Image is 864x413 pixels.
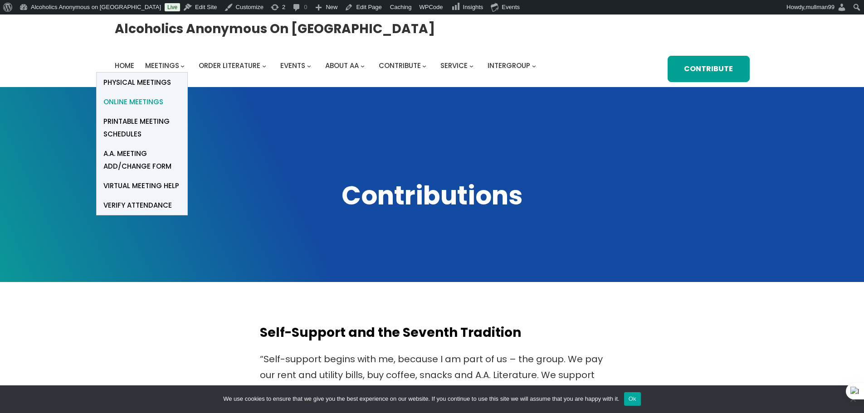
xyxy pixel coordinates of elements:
[97,195,187,215] a: verify attendance
[115,59,134,72] a: Home
[15,15,22,22] img: logo_orange.svg
[97,92,187,112] a: Online Meetings
[103,76,171,89] span: Physical Meetings
[469,63,473,68] button: Service submenu
[361,63,365,68] button: About AA submenu
[488,59,530,72] a: Intergroup
[115,179,750,213] h1: Contributions
[668,56,749,83] a: Contribute
[103,115,181,141] span: Printable Meeting Schedules
[165,3,180,11] a: Live
[145,59,179,72] a: Meetings
[100,53,153,59] div: Keywords by Traffic
[115,18,435,40] a: Alcoholics Anonymous on [GEOGRAPHIC_DATA]
[223,394,619,403] span: We use cookies to ensure that we give you the best experience on our website. If you continue to ...
[379,59,421,72] a: Contribute
[440,61,468,70] span: Service
[24,53,32,60] img: tab_domain_overview_orange.svg
[532,63,536,68] button: Intergroup submenu
[805,4,835,10] span: mullman99
[307,63,311,68] button: Events submenu
[440,59,468,72] a: Service
[90,53,98,60] img: tab_keywords_by_traffic_grey.svg
[97,176,187,195] a: Virtual Meeting Help
[25,15,44,22] div: v 4.0.25
[34,53,81,59] div: Domain Overview
[379,61,421,70] span: Contribute
[325,59,359,72] a: About AA
[15,24,22,31] img: website_grey.svg
[103,199,172,212] span: verify attendance
[262,63,266,68] button: Order Literature submenu
[280,61,305,70] span: Events
[24,24,100,31] div: Domain: [DOMAIN_NAME]
[624,392,641,406] button: Ok
[488,61,530,70] span: Intergroup
[103,180,179,192] span: Virtual Meeting Help
[145,61,179,70] span: Meetings
[115,59,539,72] nav: Intergroup
[260,325,605,340] h4: Self-Support and the Seventh Tradition
[97,112,187,144] a: Printable Meeting Schedules
[97,73,187,92] a: Physical Meetings
[325,61,359,70] span: About AA
[280,59,305,72] a: Events
[422,63,426,68] button: Contribute submenu
[115,61,134,70] span: Home
[103,147,181,173] span: A.A. Meeting Add/Change Form
[97,144,187,176] a: A.A. Meeting Add/Change Form
[199,61,260,70] span: Order Literature
[181,63,185,68] button: Meetings submenu
[463,4,483,10] span: Insights
[103,96,163,108] span: Online Meetings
